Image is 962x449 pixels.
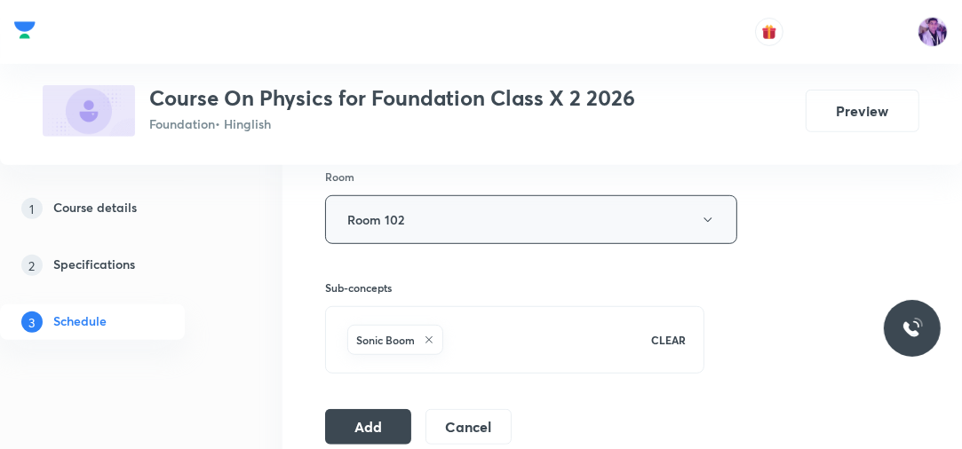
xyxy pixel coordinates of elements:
p: CLEAR [651,332,686,348]
h3: Course On Physics for Foundation Class X 2 2026 [149,85,635,111]
a: Company Logo [14,17,36,48]
h5: Schedule [53,311,107,333]
p: 3 [21,311,43,333]
h5: Specifications [53,255,135,276]
h6: Sonic Boom [356,332,415,348]
img: Company Logo [14,17,36,43]
img: avatar [761,24,777,40]
h6: Sub-concepts [325,280,704,295]
img: ttu [902,318,923,339]
button: Preview [806,90,919,132]
p: 2 [21,255,43,276]
h6: Room [325,169,354,185]
h5: Course details [53,198,137,219]
img: preeti Tripathi [918,17,948,47]
img: A78F4E1E-C7DD-4021-B8B4-19D575408D07_plus.png [43,85,135,137]
button: Cancel [425,409,512,445]
button: avatar [755,18,783,46]
button: Add [325,409,411,445]
p: 1 [21,198,43,219]
p: Foundation • Hinglish [149,114,635,133]
button: Room 102 [325,195,737,244]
